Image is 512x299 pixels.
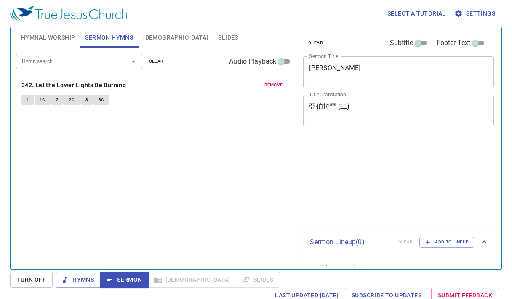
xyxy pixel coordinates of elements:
[300,135,457,225] iframe: from-child
[309,102,488,118] textarea: 亞伯拉罕 (二)
[437,38,471,48] span: Footer Text
[93,95,109,105] button: 3C
[17,275,46,285] span: Turn Off
[21,95,34,105] button: 1
[69,96,75,104] span: 2C
[264,81,283,89] span: remove
[51,95,64,105] button: 2
[390,38,413,48] span: Subtitle
[56,96,59,104] span: 2
[40,96,45,104] span: 1C
[384,6,449,21] button: Select a tutorial
[21,32,75,43] span: Hymnal Worship
[259,80,288,90] button: remove
[64,95,80,105] button: 2C
[85,96,88,104] span: 3
[99,96,104,104] span: 3C
[309,64,488,80] textarea: [PERSON_NAME]
[21,80,128,91] button: 342. Let the Lower Lights Be Burning
[387,8,446,19] span: Select a tutorial
[310,237,391,247] p: Sermon Lineup ( 0 )
[425,238,469,246] span: Add to Lineup
[56,272,101,288] button: Hymns
[80,95,93,105] button: 3
[229,56,276,67] span: Audio Playback
[218,32,238,43] span: Slides
[85,32,133,43] span: Sermon Hymns
[456,8,495,19] span: Settings
[107,275,142,285] span: Sermon
[144,56,169,67] button: clear
[10,6,127,21] img: True Jesus Church
[303,38,328,48] button: clear
[149,58,164,65] span: clear
[100,272,149,288] button: Sermon
[303,228,496,256] div: Sermon Lineup(0)clearAdd to Lineup
[143,32,208,43] span: [DEMOGRAPHIC_DATA]
[128,56,139,67] button: Open
[10,272,53,288] button: Turn Off
[419,237,474,248] button: Add to Lineup
[27,96,29,104] span: 1
[453,6,499,21] button: Settings
[35,95,51,105] button: 1C
[21,80,126,91] b: 342. Let the Lower Lights Be Burning
[310,264,365,272] i: Nothing saved yet
[308,39,323,47] span: clear
[62,275,94,285] span: Hymns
